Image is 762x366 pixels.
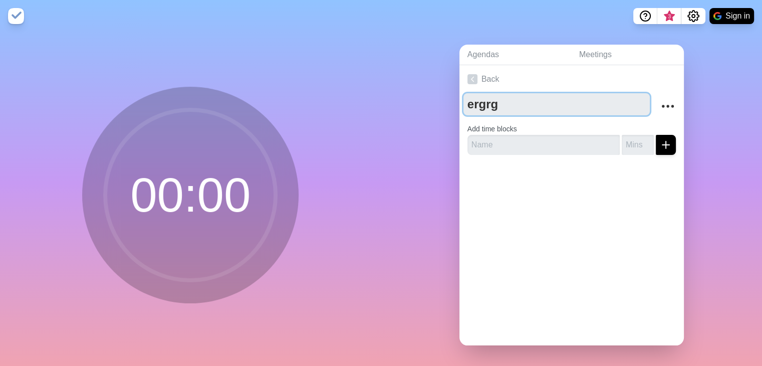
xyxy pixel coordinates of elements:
[665,13,673,21] span: 3
[709,8,754,24] button: Sign in
[459,65,684,93] a: Back
[713,12,721,20] img: google logo
[467,125,517,133] label: Add time blocks
[622,135,654,155] input: Mins
[467,135,620,155] input: Name
[658,96,678,116] button: More
[657,8,681,24] button: What’s new
[571,45,684,65] a: Meetings
[459,45,571,65] a: Agendas
[681,8,705,24] button: Settings
[633,8,657,24] button: Help
[8,8,24,24] img: timeblocks logo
